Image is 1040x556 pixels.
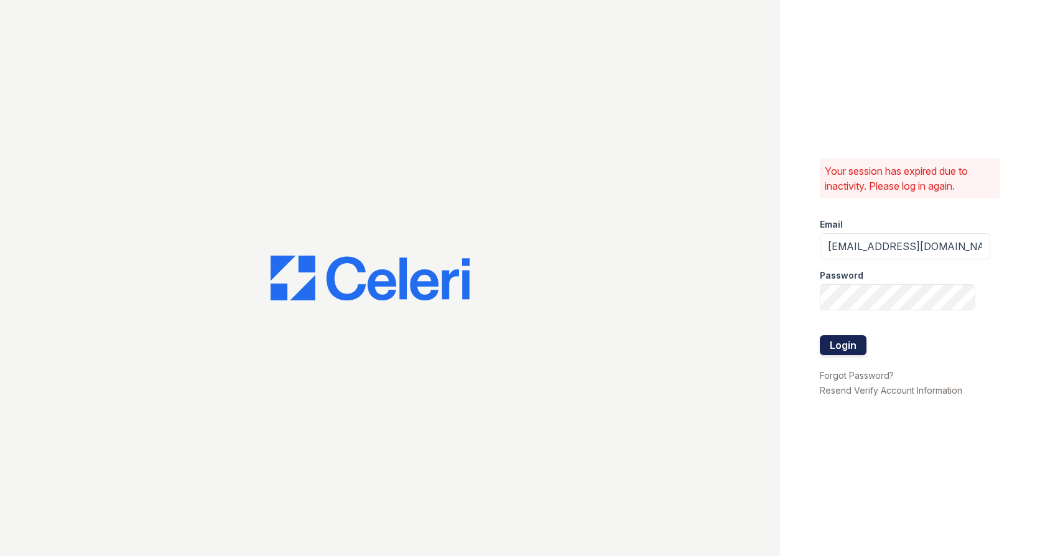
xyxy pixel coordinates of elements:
a: Forgot Password? [820,370,894,381]
a: Resend Verify Account Information [820,385,962,396]
label: Email [820,218,843,231]
button: Login [820,335,866,355]
img: CE_Logo_Blue-a8612792a0a2168367f1c8372b55b34899dd931a85d93a1a3d3e32e68fde9ad4.png [271,256,470,300]
p: Your session has expired due to inactivity. Please log in again. [825,164,995,193]
label: Password [820,269,863,282]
